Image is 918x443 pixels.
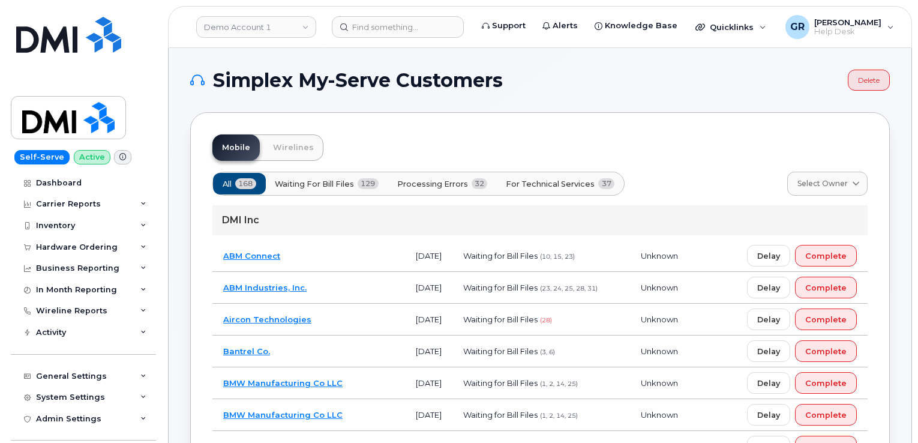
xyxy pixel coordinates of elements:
span: Waiting for Bill Files [275,178,354,190]
span: 32 [472,178,488,189]
span: Waiting for Bill Files [463,410,538,420]
button: Delay [747,372,790,394]
button: Complete [795,277,857,298]
span: Delay [757,314,780,325]
span: Delay [757,250,780,262]
span: Complete [805,314,847,325]
a: Delete [848,70,890,91]
button: Delay [747,404,790,426]
span: Delay [757,409,780,421]
span: Complete [805,250,847,262]
span: Processing Errors [397,178,468,190]
span: Waiting for Bill Files [463,378,538,388]
span: Select Owner [797,178,848,189]
a: ABM Connect [223,251,280,261]
span: Unknown [641,283,678,292]
span: Unknown [641,315,678,324]
td: [DATE] [405,367,452,399]
a: Wirelines [263,134,323,161]
span: Waiting for Bill Files [463,315,538,324]
span: 129 [358,178,379,189]
button: Delay [747,340,790,362]
a: BMW Manufacturing Co LLC [223,378,343,388]
a: Bantrel Co. [223,346,270,356]
span: Complete [805,282,847,294]
span: (28) [540,316,552,324]
span: Delay [757,378,780,389]
a: Aircon Technologies [223,315,311,324]
span: (1, 2, 14, 25) [540,380,578,388]
button: Complete [795,245,857,267]
td: [DATE] [405,336,452,367]
span: Delay [757,346,780,357]
a: Mobile [212,134,260,161]
td: [DATE] [405,272,452,304]
span: Waiting for Bill Files [463,283,538,292]
td: [DATE] [405,399,452,431]
a: Select Owner [787,172,868,196]
span: (1, 2, 14, 25) [540,412,578,420]
span: 37 [598,178,614,189]
span: Waiting for Bill Files [463,251,538,261]
td: [DATE] [405,304,452,336]
span: Unknown [641,346,678,356]
span: For Technical Services [506,178,595,190]
a: BMW Manufacturing Co LLC [223,410,343,420]
button: Delay [747,245,790,267]
button: Delay [747,309,790,330]
span: Complete [805,378,847,389]
button: Delay [747,277,790,298]
button: Complete [795,340,857,362]
span: Unknown [641,410,678,420]
span: Simplex My-Serve Customers [213,71,503,89]
span: Delay [757,282,780,294]
div: DMI Inc [212,205,868,235]
span: Complete [805,346,847,357]
button: Complete [795,309,857,330]
td: [DATE] [405,240,452,272]
span: Complete [805,409,847,421]
button: Complete [795,372,857,394]
span: Unknown [641,378,678,388]
span: Waiting for Bill Files [463,346,538,356]
span: Unknown [641,251,678,261]
span: (10, 15, 23) [540,253,575,261]
span: (23, 24, 25, 28, 31) [540,285,598,292]
a: ABM Industries, Inc. [223,283,307,292]
button: Complete [795,404,857,426]
span: (3, 6) [540,348,555,356]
